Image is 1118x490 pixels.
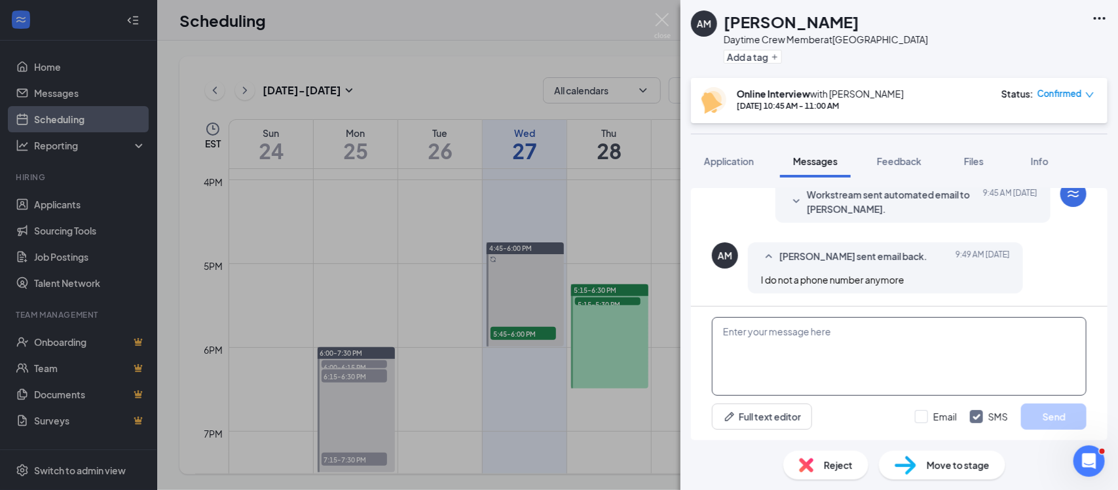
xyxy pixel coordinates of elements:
span: Feedback [877,155,922,167]
iframe: Intercom live chat [1073,445,1105,477]
button: PlusAdd a tag [724,50,782,64]
div: AM [697,17,711,30]
svg: WorkstreamLogo [1066,186,1081,202]
span: Reject [824,458,853,472]
button: Send [1021,404,1087,430]
svg: SmallChevronDown [789,194,804,210]
div: Status : [1001,87,1034,100]
span: Workstream sent automated email to [PERSON_NAME]. [807,187,978,216]
button: Full text editorPen [712,404,812,430]
span: [PERSON_NAME] sent email back. [779,249,927,265]
span: Messages [793,155,838,167]
div: [DATE] 10:45 AM - 11:00 AM [737,100,904,111]
span: Move to stage [927,458,990,472]
b: Online Interview [737,88,810,100]
span: Info [1031,155,1049,167]
svg: SmallChevronUp [761,249,777,265]
svg: Pen [723,410,736,423]
span: down [1085,90,1094,100]
span: [DATE] 9:49 AM [956,249,1010,265]
svg: Plus [771,53,779,61]
span: I do not a phone number anymore [761,274,904,286]
svg: Ellipses [1092,10,1108,26]
span: Application [704,155,754,167]
span: Files [964,155,984,167]
span: Confirmed [1037,87,1082,100]
span: [DATE] 9:45 AM [983,187,1037,216]
div: AM [718,249,732,262]
div: with [PERSON_NAME] [737,87,904,100]
h1: [PERSON_NAME] [724,10,859,33]
div: Daytime Crew Member at [GEOGRAPHIC_DATA] [724,33,928,46]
